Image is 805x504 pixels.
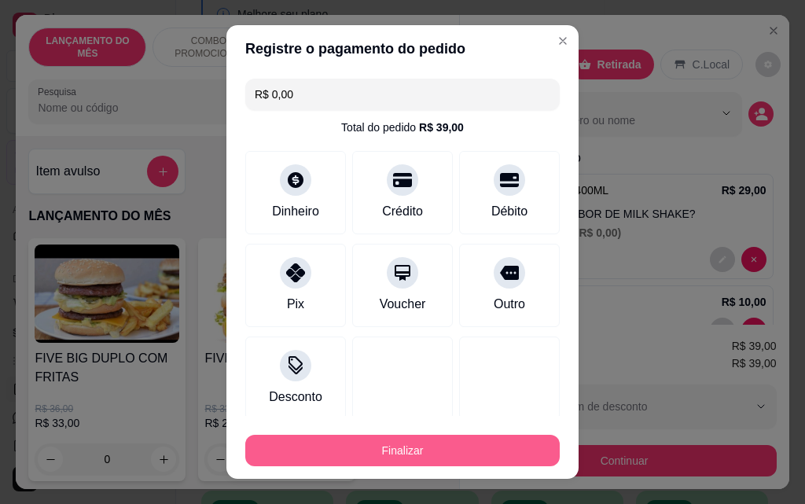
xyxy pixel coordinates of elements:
[269,388,322,407] div: Desconto
[255,79,550,110] input: Ex.: hambúrguer de cordeiro
[550,28,575,53] button: Close
[341,120,464,135] div: Total do pedido
[494,295,525,314] div: Outro
[226,25,579,72] header: Registre o pagamento do pedido
[491,202,527,221] div: Débito
[382,202,423,221] div: Crédito
[419,120,464,135] div: R$ 39,00
[245,435,560,466] button: Finalizar
[272,202,319,221] div: Dinheiro
[287,295,304,314] div: Pix
[380,295,426,314] div: Voucher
